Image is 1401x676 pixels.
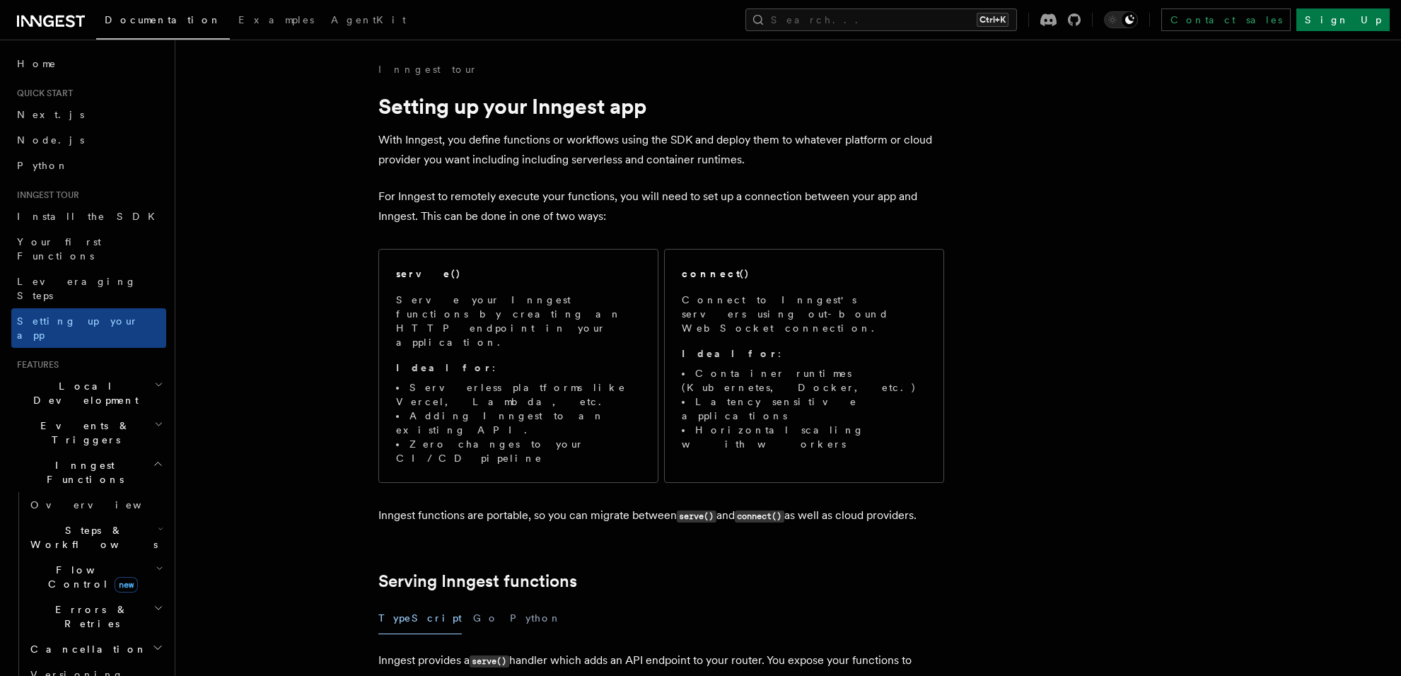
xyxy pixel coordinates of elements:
[17,57,57,71] span: Home
[25,518,166,557] button: Steps & Workflows
[11,379,154,407] span: Local Development
[17,276,136,301] span: Leveraging Steps
[11,88,73,99] span: Quick start
[682,267,750,281] h2: connect()
[17,109,84,120] span: Next.js
[396,361,641,375] p: :
[977,13,1008,27] kbd: Ctrl+K
[331,14,406,25] span: AgentKit
[322,4,414,38] a: AgentKit
[378,249,658,483] a: serve()Serve your Inngest functions by creating an HTTP endpoint in your application.Ideal for:Se...
[470,655,509,668] code: serve()
[396,362,492,373] strong: Ideal for
[105,14,221,25] span: Documentation
[11,453,166,492] button: Inngest Functions
[396,293,641,349] p: Serve your Inngest functions by creating an HTTP endpoint in your application.
[11,204,166,229] a: Install the SDK
[510,602,562,634] button: Python
[664,249,944,483] a: connect()Connect to Inngest's servers using out-bound WebSocket connection.Ideal for:Container ru...
[11,190,79,201] span: Inngest tour
[11,102,166,127] a: Next.js
[17,211,163,222] span: Install the SDK
[473,602,499,634] button: Go
[677,511,716,523] code: serve()
[11,373,166,413] button: Local Development
[17,315,139,341] span: Setting up your app
[378,130,944,170] p: With Inngest, you define functions or workflows using the SDK and deploy them to whatever platfor...
[17,134,84,146] span: Node.js
[11,51,166,76] a: Home
[1161,8,1291,31] a: Contact sales
[378,62,477,76] a: Inngest tour
[11,269,166,308] a: Leveraging Steps
[11,458,153,486] span: Inngest Functions
[230,4,322,38] a: Examples
[1104,11,1138,28] button: Toggle dark mode
[682,395,926,423] li: Latency sensitive applications
[25,642,147,656] span: Cancellation
[378,187,944,226] p: For Inngest to remotely execute your functions, you will need to set up a connection between your...
[396,437,641,465] li: Zero changes to your CI/CD pipeline
[378,571,577,591] a: Serving Inngest functions
[11,413,166,453] button: Events & Triggers
[25,523,158,552] span: Steps & Workflows
[11,153,166,178] a: Python
[11,419,154,447] span: Events & Triggers
[682,348,778,359] strong: Ideal for
[25,563,156,591] span: Flow Control
[745,8,1017,31] button: Search...Ctrl+K
[378,93,944,119] h1: Setting up your Inngest app
[25,557,166,597] button: Flow Controlnew
[17,236,101,262] span: Your first Functions
[25,636,166,662] button: Cancellation
[25,492,166,518] a: Overview
[682,293,926,335] p: Connect to Inngest's servers using out-bound WebSocket connection.
[396,267,461,281] h2: serve()
[11,308,166,348] a: Setting up your app
[682,346,926,361] p: :
[396,380,641,409] li: Serverless platforms like Vercel, Lambda, etc.
[30,499,176,511] span: Overview
[682,423,926,451] li: Horizontal scaling with workers
[396,409,641,437] li: Adding Inngest to an existing API.
[115,577,138,593] span: new
[378,506,944,526] p: Inngest functions are portable, so you can migrate between and as well as cloud providers.
[11,359,59,371] span: Features
[682,366,926,395] li: Container runtimes (Kubernetes, Docker, etc.)
[378,602,462,634] button: TypeScript
[11,229,166,269] a: Your first Functions
[17,160,69,171] span: Python
[25,602,153,631] span: Errors & Retries
[96,4,230,40] a: Documentation
[1296,8,1390,31] a: Sign Up
[238,14,314,25] span: Examples
[25,597,166,636] button: Errors & Retries
[11,127,166,153] a: Node.js
[735,511,784,523] code: connect()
